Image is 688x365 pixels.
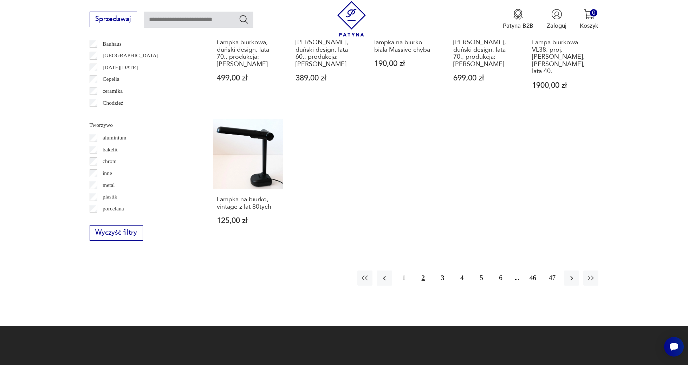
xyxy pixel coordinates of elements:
[590,9,597,17] div: 0
[90,120,193,130] p: Tworzywo
[545,271,560,286] button: 47
[103,192,117,201] p: plastik
[525,271,540,286] button: 46
[217,217,280,224] p: 125,00 zł
[103,157,117,166] p: chrom
[296,74,358,82] p: 389,00 zł
[547,22,566,30] p: Zaloguj
[503,9,533,30] a: Ikona medaluPatyna B2B
[217,196,280,210] h3: Lampka na biurko, vintage z lat 80tych
[103,204,124,213] p: porcelana
[103,145,117,154] p: bakelit
[532,39,595,75] h3: Lampa biurkowa VL38, proj. [PERSON_NAME], [PERSON_NAME], lata 40.
[217,39,280,68] h3: Lampka biurkowa, duński design, lata 70., produkcja: [PERSON_NAME]
[503,22,533,30] p: Patyna B2B
[416,271,431,286] button: 2
[396,271,411,286] button: 1
[493,271,508,286] button: 6
[103,110,123,119] p: Ćmielów
[454,271,469,286] button: 4
[217,74,280,82] p: 499,00 zł
[103,51,158,60] p: [GEOGRAPHIC_DATA]
[551,9,562,20] img: Ikonka użytkownika
[90,17,137,22] a: Sprzedawaj
[374,39,437,53] h3: lampka na biurko biała Massive chyba
[474,271,489,286] button: 5
[103,133,126,142] p: aluminium
[103,98,123,107] p: Chodzież
[103,216,119,225] p: porcelit
[334,1,369,37] img: Patyna - sklep z meblami i dekoracjami vintage
[213,119,283,241] a: Lampka na biurko, vintage z lat 80tychLampka na biurko, vintage z lat 80tych125,00 zł
[547,9,566,30] button: Zaloguj
[103,39,122,48] p: Bauhaus
[513,9,524,20] img: Ikona medalu
[103,86,123,96] p: ceramika
[374,60,437,67] p: 190,00 zł
[503,9,533,30] button: Patyna B2B
[435,271,450,286] button: 3
[103,181,115,190] p: metal
[103,63,138,72] p: [DATE][DATE]
[584,9,595,20] img: Ikona koszyka
[453,74,516,82] p: 699,00 zł
[296,39,358,68] h3: [PERSON_NAME], duński design, lata 60., produkcja: [PERSON_NAME]
[90,225,143,241] button: Wyczyść filtry
[103,74,119,84] p: Cepelia
[532,82,595,89] p: 1900,00 zł
[664,337,684,357] iframe: Smartsupp widget button
[580,22,598,30] p: Koszyk
[239,14,249,24] button: Szukaj
[453,39,516,68] h3: [PERSON_NAME], duński design, lata 70., produkcja: [PERSON_NAME]
[580,9,598,30] button: 0Koszyk
[103,169,112,178] p: inne
[90,12,137,27] button: Sprzedawaj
